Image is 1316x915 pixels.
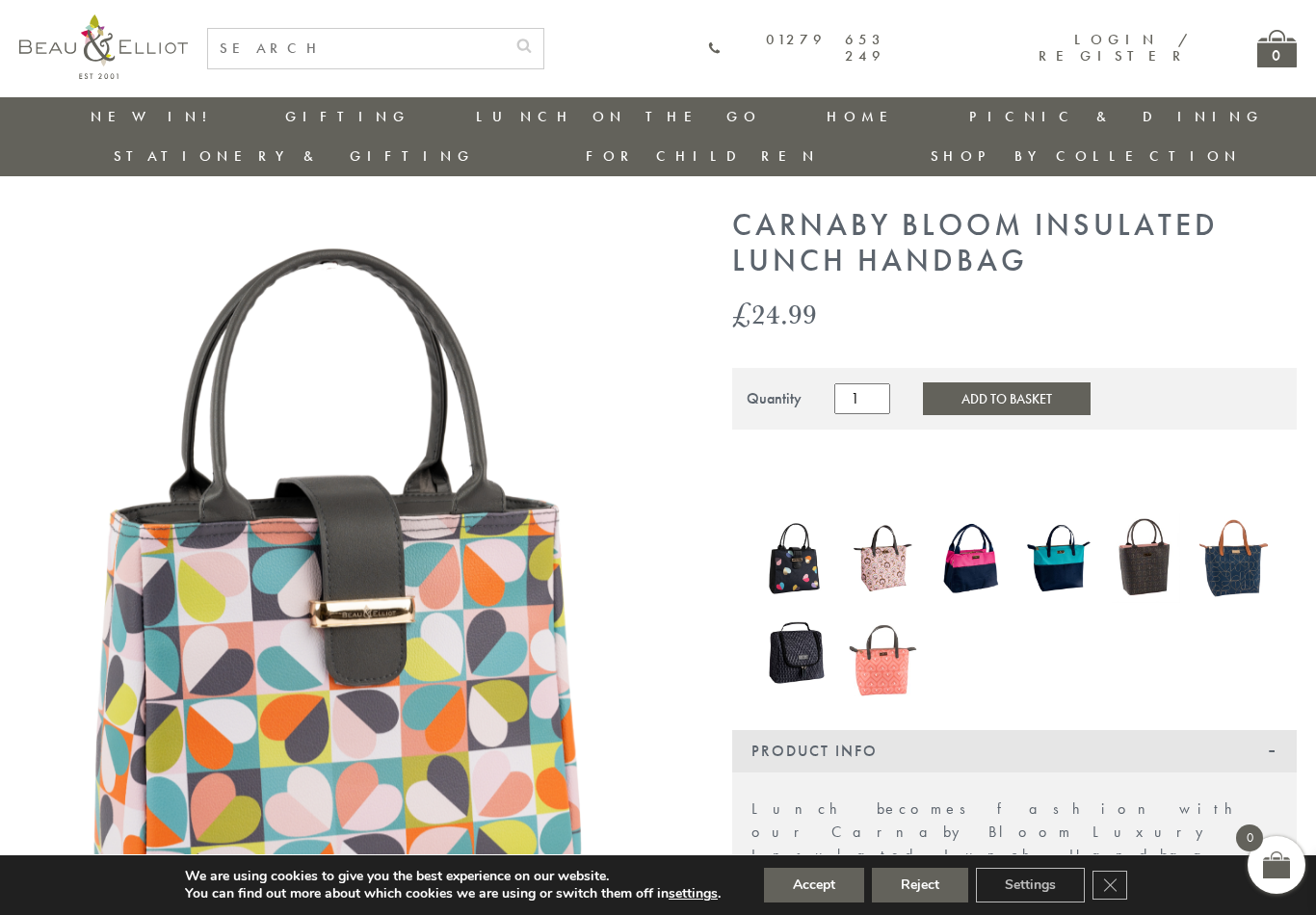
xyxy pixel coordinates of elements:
[761,608,829,701] a: Manhattan Larger Lunch Bag
[827,107,904,126] a: Home
[1257,30,1297,67] a: 0
[1236,824,1263,851] span: 0
[969,107,1264,126] a: Picnic & Dining
[1199,512,1268,604] img: Navy 7L Luxury Insulated Lunch Bag
[761,608,829,696] img: Manhattan Larger Lunch Bag
[91,107,220,126] a: New in!
[1199,512,1268,608] a: Navy 7L Luxury Insulated Lunch Bag
[19,14,188,79] img: logo
[1112,513,1180,602] img: Dove Insulated Lunch Bag
[285,107,410,126] a: Gifting
[976,868,1085,902] button: Settings
[872,868,968,902] button: Reject
[1015,441,1301,487] iframe: Secure express checkout frame
[764,868,864,902] button: Accept
[936,513,1005,607] a: Colour Block Insulated Lunch Bag
[834,383,890,414] input: Product quantity
[1092,871,1127,900] button: Close GDPR Cookie Banner
[732,208,1297,279] h1: Carnaby Bloom Insulated Lunch Handbag
[185,885,721,902] p: You can find out more about which cookies we are using or switch them off in .
[732,294,751,333] span: £
[849,513,917,607] a: Boho Luxury Insulated Lunch Bag
[761,518,829,599] img: Emily Heart Insulated Lunch Bag
[849,513,917,602] img: Boho Luxury Insulated Lunch Bag
[1024,513,1092,607] a: Colour Block Luxury Insulated Lunch Bag
[114,146,475,166] a: Stationery & Gifting
[931,146,1242,166] a: Shop by collection
[669,885,718,902] button: settings
[708,32,885,65] a: 01279 653 249
[732,730,1297,772] div: Product Info
[747,390,802,407] div: Quantity
[185,868,721,885] p: We are using cookies to give you the best experience on our website.
[728,441,1013,487] iframe: Secure express checkout frame
[476,107,761,126] a: Lunch On The Go
[1039,30,1190,65] a: Login / Register
[208,29,505,68] input: SEARCH
[732,294,817,333] bdi: 24.99
[586,146,820,166] a: For Children
[849,608,917,701] a: Insulated 7L Luxury Lunch Bag
[936,513,1005,602] img: Colour Block Insulated Lunch Bag
[1112,513,1180,607] a: Dove Insulated Lunch Bag
[923,382,1091,415] button: Add to Basket
[849,608,917,696] img: Insulated 7L Luxury Lunch Bag
[761,518,829,603] a: Emily Heart Insulated Lunch Bag
[1024,513,1092,602] img: Colour Block Luxury Insulated Lunch Bag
